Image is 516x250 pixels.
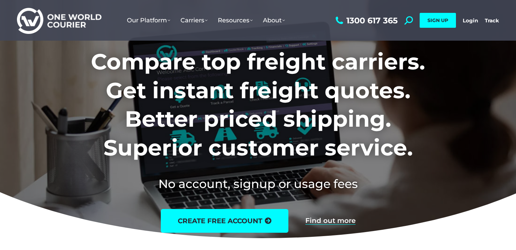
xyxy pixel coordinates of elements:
[46,47,470,162] h1: Compare top freight carriers. Get instant freight quotes. Better priced shipping. Superior custom...
[122,10,175,31] a: Our Platform
[305,217,356,225] a: Find out more
[427,17,448,23] span: SIGN UP
[258,10,290,31] a: About
[175,10,213,31] a: Carriers
[161,209,288,233] a: create free account
[263,17,285,24] span: About
[213,10,258,31] a: Resources
[46,175,470,192] h2: No account, signup or usage fees
[420,13,456,28] a: SIGN UP
[218,17,253,24] span: Resources
[17,7,101,34] img: One World Courier
[485,17,499,24] a: Track
[127,17,170,24] span: Our Platform
[463,17,478,24] a: Login
[180,17,208,24] span: Carriers
[334,16,398,25] a: 1300 617 365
